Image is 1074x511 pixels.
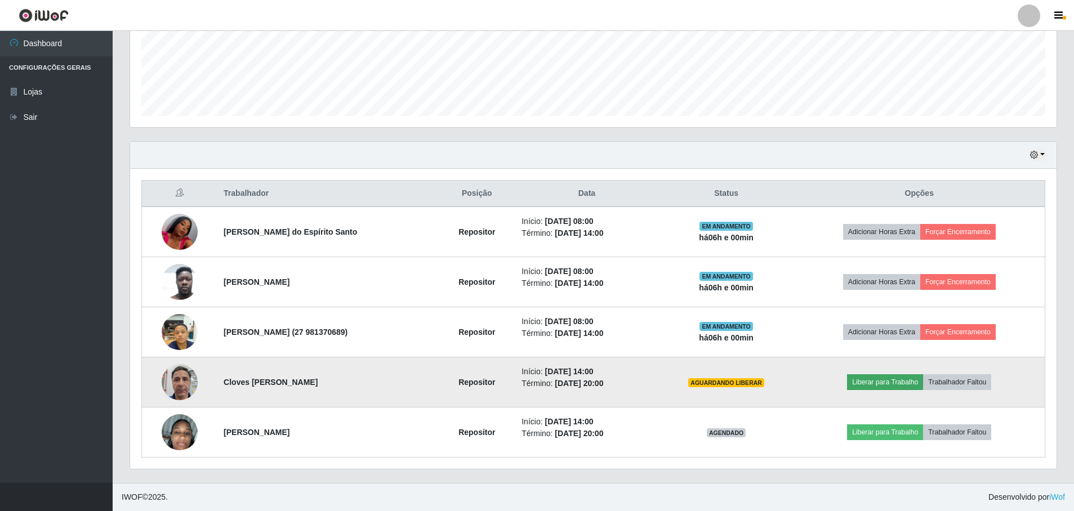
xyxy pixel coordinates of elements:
[545,367,593,376] time: [DATE] 14:00
[699,283,754,292] strong: há 06 h e 00 min
[847,374,923,390] button: Liberar para Trabalho
[555,279,603,288] time: [DATE] 14:00
[923,424,991,440] button: Trabalhador Faltou
[522,316,652,328] li: Início:
[522,416,652,428] li: Início:
[699,272,753,281] span: EM ANDAMENTO
[843,324,920,340] button: Adicionar Horas Extra
[522,227,652,239] li: Término:
[688,378,764,387] span: AGUARDANDO LIBERAR
[699,333,754,342] strong: há 06 h e 00 min
[458,428,495,437] strong: Repositor
[458,328,495,337] strong: Repositor
[224,227,357,236] strong: [PERSON_NAME] do Espírito Santo
[522,428,652,440] li: Término:
[1049,492,1065,501] a: iWof
[920,274,996,290] button: Forçar Encerramento
[122,492,142,501] span: IWOF
[555,329,603,338] time: [DATE] 14:00
[920,324,996,340] button: Forçar Encerramento
[162,358,198,406] img: 1752934978017.jpeg
[19,8,69,23] img: CoreUI Logo
[224,378,318,387] strong: Cloves [PERSON_NAME]
[545,217,593,226] time: [DATE] 08:00
[522,216,652,227] li: Início:
[224,428,289,437] strong: [PERSON_NAME]
[522,266,652,277] li: Início:
[555,379,603,388] time: [DATE] 20:00
[988,491,1065,503] span: Desenvolvido por
[545,317,593,326] time: [DATE] 08:00
[458,227,495,236] strong: Repositor
[217,181,439,207] th: Trabalhador
[458,378,495,387] strong: Repositor
[843,274,920,290] button: Adicionar Horas Extra
[794,181,1045,207] th: Opções
[545,267,593,276] time: [DATE] 08:00
[659,181,794,207] th: Status
[923,374,991,390] button: Trabalhador Faltou
[224,328,347,337] strong: [PERSON_NAME] (27 981370689)
[224,277,289,286] strong: [PERSON_NAME]
[162,400,198,464] img: 1755386143751.jpeg
[522,277,652,289] li: Término:
[707,428,746,437] span: AGENDADO
[699,222,753,231] span: EM ANDAMENTO
[699,322,753,331] span: EM ANDAMENTO
[920,224,996,240] button: Forçar Encerramento
[699,233,754,242] strong: há 06 h e 00 min
[162,200,198,264] img: 1750620222333.jpeg
[555,228,603,237] time: [DATE] 14:00
[162,258,198,306] img: 1752240503599.jpeg
[555,429,603,438] time: [DATE] 20:00
[522,328,652,339] li: Término:
[458,277,495,286] strong: Repositor
[847,424,923,440] button: Liberar para Trabalho
[843,224,920,240] button: Adicionar Horas Extra
[122,491,168,503] span: © 2025 .
[515,181,658,207] th: Data
[522,378,652,389] li: Término:
[162,308,198,356] img: 1755367565245.jpeg
[545,417,593,426] time: [DATE] 14:00
[439,181,515,207] th: Posição
[522,366,652,378] li: Início:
